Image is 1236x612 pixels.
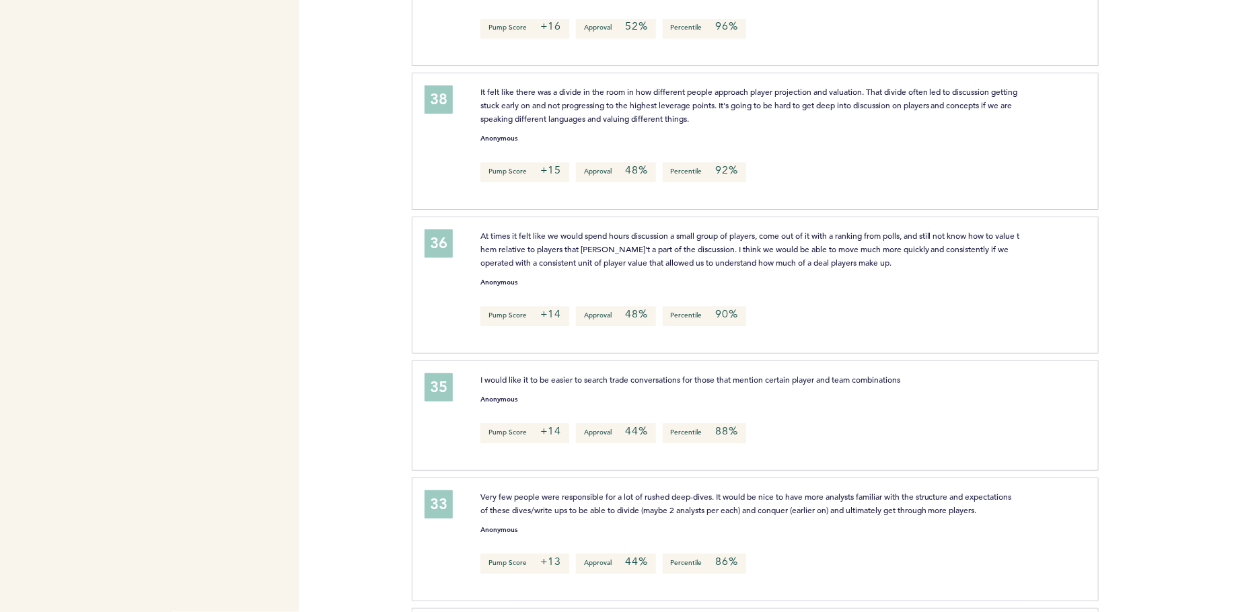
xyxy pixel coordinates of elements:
p: Percentile [663,163,746,183]
em: 90% [716,308,738,321]
p: Approval [576,307,655,327]
em: +14 [540,308,561,321]
em: +15 [540,164,561,178]
p: Percentile [663,19,746,39]
p: Pump Score [480,307,569,327]
p: Percentile [663,554,746,574]
p: Pump Score [480,163,569,183]
span: Very few people were responsible for a lot of rushed deep-dives. It would be nice to have more an... [480,492,1014,516]
p: Approval [576,424,655,444]
p: Approval [576,163,655,183]
div: 35 [425,373,453,401]
small: Anonymous [480,280,517,286]
span: I would like it to be easier to search trade conversations for those that mention certain player ... [480,375,900,385]
small: Anonymous [480,397,517,404]
div: 38 [425,85,453,114]
em: +16 [540,20,561,34]
p: Pump Score [480,19,569,39]
em: 92% [716,164,738,178]
em: +14 [540,425,561,438]
em: 96% [716,20,738,34]
span: It felt like there was a divide in the room in how different people approach player projection an... [480,87,1020,124]
div: 36 [425,229,453,258]
em: 48% [625,164,647,178]
p: Percentile [663,307,746,327]
p: Pump Score [480,554,569,574]
em: 48% [625,308,647,321]
span: At times it felt like we would spend hours discussion a small group of players, come out of it wi... [480,231,1022,268]
small: Anonymous [480,527,517,534]
p: Approval [576,554,655,574]
p: Approval [576,19,655,39]
div: 33 [425,490,453,519]
em: 86% [716,556,738,569]
p: Pump Score [480,424,569,444]
p: Percentile [663,424,746,444]
small: Anonymous [480,136,517,143]
em: 44% [625,425,647,438]
em: +13 [540,556,561,569]
em: 52% [625,20,647,34]
em: 88% [716,425,738,438]
em: 44% [625,556,647,569]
